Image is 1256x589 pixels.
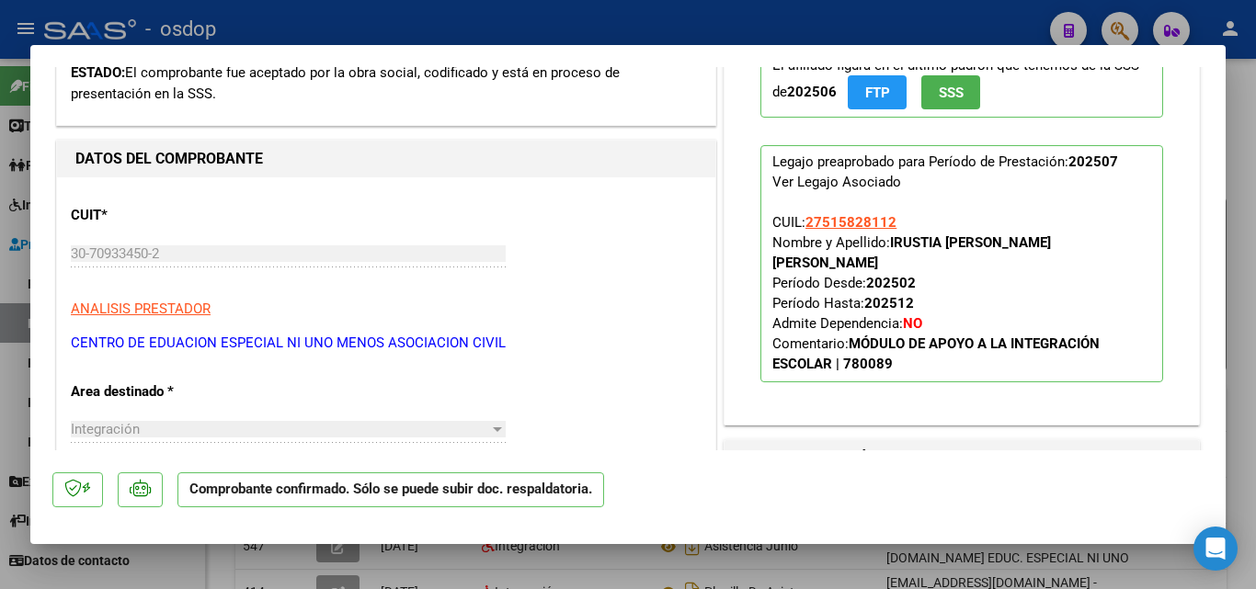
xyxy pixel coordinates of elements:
[903,315,922,332] strong: NO
[772,335,1100,372] span: Comentario:
[787,84,837,100] strong: 202506
[1193,527,1238,571] div: Open Intercom Messenger
[864,295,914,311] strong: 202512
[71,64,620,102] span: El comprobante fue aceptado por la obra social, codificado y está en proceso de presentación en l...
[743,447,1010,470] h1: DOCUMENTACIÓN RESPALDATORIA
[866,275,916,291] strong: 202502
[725,440,1199,477] mat-expansion-panel-header: DOCUMENTACIÓN RESPALDATORIA
[805,214,896,231] span: 27515828112
[921,75,980,109] button: SSS
[772,214,1100,372] span: CUIL: Nombre y Apellido: Período Desde: Período Hasta: Admite Dependencia:
[71,300,211,317] span: ANALISIS PRESTADOR
[75,150,263,167] strong: DATOS DEL COMPROBANTE
[1068,153,1118,170] strong: 202507
[772,172,901,192] div: Ver Legajo Asociado
[772,234,1051,271] strong: IRUSTIA [PERSON_NAME] [PERSON_NAME]
[865,85,890,101] span: FTP
[71,421,140,437] span: Integración
[760,145,1163,382] p: Legajo preaprobado para Período de Prestación:
[939,85,964,101] span: SSS
[177,472,604,508] p: Comprobante confirmado. Sólo se puede subir doc. respaldatoria.
[71,205,260,226] p: CUIT
[71,64,125,81] span: ESTADO:
[760,49,1163,118] p: El afiliado figura en el ultimo padrón que tenemos de la SSS de
[848,75,907,109] button: FTP
[71,333,702,354] p: CENTRO DE EDUACION ESPECIAL NI UNO MENOS ASOCIACION CIVIL
[772,335,1100,372] strong: MÓDULO DE APOYO A LA INTEGRACIÓN ESCOLAR | 780089
[71,381,260,402] p: Area destinado *
[725,21,1199,425] div: PREAPROBACIÓN PARA INTEGRACION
